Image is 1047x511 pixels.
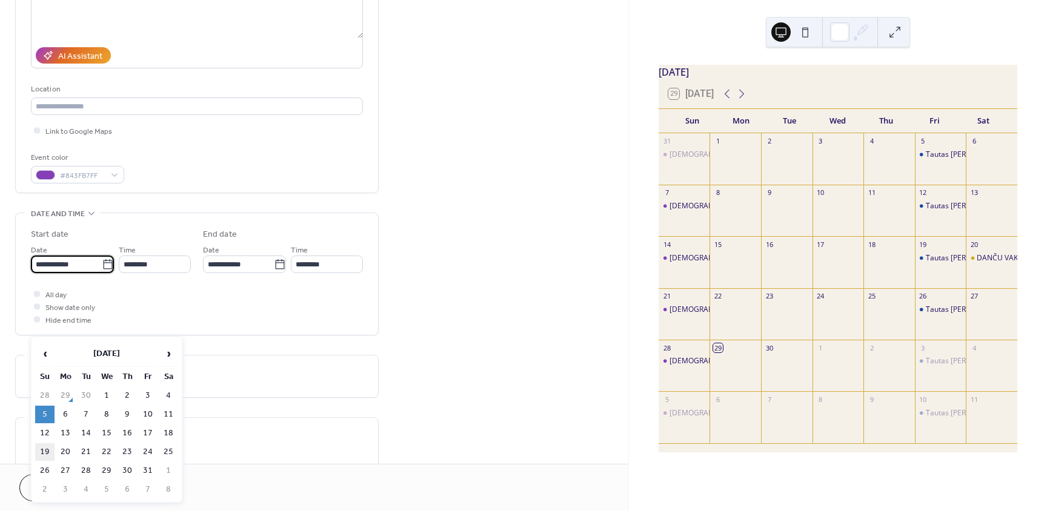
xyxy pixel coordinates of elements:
td: 7 [76,406,96,423]
th: Fr [138,368,158,386]
td: 18 [159,424,178,442]
div: Dievkalpojums / Church Service [659,253,710,263]
span: Show date only [45,302,95,314]
div: 11 [969,395,979,404]
div: Location [31,83,361,96]
div: 12 [919,188,928,197]
div: [DEMOGRAPHIC_DATA] / [DEMOGRAPHIC_DATA] Service [670,253,862,263]
td: 6 [118,481,137,498]
div: 6 [713,395,722,404]
th: Th [118,368,137,386]
div: 5 [919,137,928,146]
td: 8 [159,481,178,498]
div: Fri [911,109,959,133]
div: 19 [919,240,928,249]
div: Dievkalpojums / Church Service [659,356,710,366]
div: 18 [867,240,876,249]
div: Sun [668,109,717,133]
div: 16 [765,240,774,249]
span: Time [291,244,308,257]
div: 28 [662,343,671,352]
div: AI Assistant [58,50,102,63]
div: DANČU VAKARS! DANCE EVENING! [966,253,1017,263]
td: 29 [56,387,75,404]
td: 28 [76,462,96,480]
div: 14 [662,240,671,249]
div: Mon [717,109,765,133]
div: Tautas Deju Mēģinājums - Denveras TDK Virpulītis [915,305,966,315]
div: 3 [816,137,825,146]
span: All day [45,289,67,302]
td: 31 [138,462,158,480]
div: 8 [713,188,722,197]
td: 2 [35,481,55,498]
div: Sat [959,109,1008,133]
div: 10 [919,395,928,404]
div: 11 [867,188,876,197]
div: Event color [31,151,122,164]
td: 28 [35,387,55,404]
td: 1 [159,462,178,480]
td: 27 [56,462,75,480]
td: 2 [118,387,137,404]
td: 17 [138,424,158,442]
span: › [159,341,178,366]
div: Thu [862,109,911,133]
div: 26 [919,292,928,301]
div: 6 [969,137,979,146]
td: 10 [138,406,158,423]
td: 30 [76,387,96,404]
td: 24 [138,443,158,461]
div: [DATE] [659,65,1017,79]
td: 30 [118,462,137,480]
div: Tautas Deju Mēģinājums - Denveras TDK Virpulītis [915,253,966,263]
div: Tautas Deju Mēģinājums - Denveras TDK Virpulītis [915,408,966,418]
div: 4 [867,137,876,146]
div: 1 [816,343,825,352]
div: 1 [713,137,722,146]
th: We [97,368,116,386]
div: 22 [713,292,722,301]
span: Date [203,244,219,257]
div: 5 [662,395,671,404]
td: 3 [56,481,75,498]
div: [DEMOGRAPHIC_DATA] / [DEMOGRAPHIC_DATA] Service [670,150,862,160]
th: Tu [76,368,96,386]
div: 7 [662,188,671,197]
div: [DEMOGRAPHIC_DATA] / [DEMOGRAPHIC_DATA] Service [670,408,862,418]
td: 14 [76,424,96,442]
div: Tautas Deju Mēģinājums - Denveras TDK Virpulītis [915,356,966,366]
div: 7 [765,395,774,404]
div: 27 [969,292,979,301]
a: Cancel [19,474,94,501]
th: Su [35,368,55,386]
button: AI Assistant [36,47,111,64]
div: Tautas Deju Mēģinājums - Denveras TDK Virpulītis [915,150,966,160]
div: Dievkalpojums / Church Service [659,305,710,315]
th: Sa [159,368,178,386]
td: 3 [138,387,158,404]
div: Tautas Deju Mēģinājums - Denveras TDK Virpulītis [915,201,966,211]
td: 5 [97,481,116,498]
div: 31 [662,137,671,146]
div: [DEMOGRAPHIC_DATA] / [DEMOGRAPHIC_DATA] Service [670,305,862,315]
th: Mo [56,368,75,386]
div: Tue [765,109,814,133]
div: [DEMOGRAPHIC_DATA] / [DEMOGRAPHIC_DATA] Service [670,201,862,211]
div: 9 [765,188,774,197]
td: 19 [35,443,55,461]
td: 6 [56,406,75,423]
div: 29 [713,343,722,352]
div: 2 [867,343,876,352]
td: 22 [97,443,116,461]
span: ‹ [36,341,54,366]
td: 11 [159,406,178,423]
td: 29 [97,462,116,480]
div: 17 [816,240,825,249]
td: 16 [118,424,137,442]
span: #843FB7FF [60,170,105,182]
td: 9 [118,406,137,423]
td: 8 [97,406,116,423]
span: Date [31,244,47,257]
div: 23 [765,292,774,301]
